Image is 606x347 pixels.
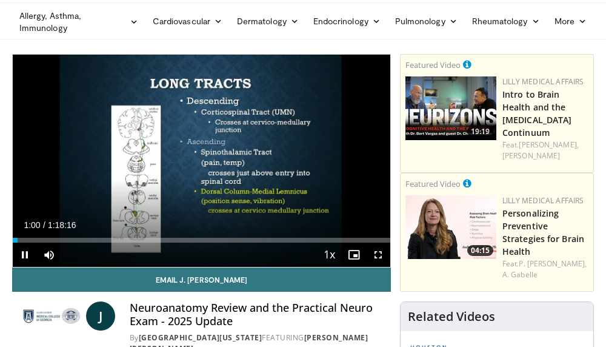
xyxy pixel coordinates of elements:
[13,238,390,243] div: Progress Bar
[405,195,496,259] a: 04:15
[43,220,45,230] span: /
[547,9,594,33] a: More
[405,76,496,140] a: 19:19
[408,309,495,324] h4: Related Videos
[388,9,465,33] a: Pulmonology
[22,302,81,331] img: Medical College of Georgia - Augusta University
[405,178,461,189] small: Featured Video
[502,269,538,280] a: A. Gabelle
[13,55,390,267] video-js: Video Player
[502,89,571,138] a: Intro to Brain Health and the [MEDICAL_DATA] Continuum
[502,207,584,257] a: Personalizing Preventive Strategies for Brain Health
[86,302,115,331] a: J
[130,302,381,328] h4: Neuroanatomy Review and the Practical Neuro Exam - 2025 Update
[306,9,388,33] a: Endocrinology
[24,220,40,230] span: 1:00
[12,268,391,292] a: Email J. [PERSON_NAME]
[139,332,262,343] a: [GEOGRAPHIC_DATA][US_STATE]
[405,59,461,70] small: Featured Video
[467,245,493,256] span: 04:15
[467,126,493,137] span: 19:19
[13,243,37,267] button: Pause
[502,150,560,161] a: [PERSON_NAME]
[37,243,61,267] button: Mute
[230,9,306,33] a: Dermatology
[502,195,584,206] a: Lilly Medical Affairs
[502,258,588,280] div: Feat.
[342,243,366,267] button: Enable picture-in-picture mode
[405,76,496,140] img: a80fd508-2012-49d4-b73e-1d4e93549e78.png.150x105_q85_crop-smart_upscale.jpg
[366,243,390,267] button: Fullscreen
[12,10,145,34] a: Allergy, Asthma, Immunology
[502,140,588,161] div: Feat.
[519,258,587,269] a: P. [PERSON_NAME],
[318,243,342,267] button: Playback Rate
[405,195,496,259] img: c3be7821-a0a3-4187-927a-3bb177bd76b4.png.150x105_q85_crop-smart_upscale.jpg
[502,76,584,87] a: Lilly Medical Affairs
[48,220,76,230] span: 1:18:16
[519,140,578,150] a: [PERSON_NAME],
[145,9,230,33] a: Cardiovascular
[465,9,547,33] a: Rheumatology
